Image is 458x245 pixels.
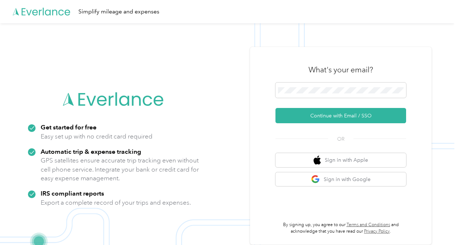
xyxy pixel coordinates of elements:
[78,7,159,16] div: Simplify mileage and expenses
[41,123,97,131] strong: Get started for free
[275,153,406,167] button: apple logoSign in with Apple
[328,135,353,143] span: OR
[364,229,390,234] a: Privacy Policy
[275,172,406,186] button: google logoSign in with Google
[314,156,321,165] img: apple logo
[275,222,406,234] p: By signing up, you agree to our and acknowledge that you have read our .
[308,65,373,75] h3: What's your email?
[347,222,390,228] a: Terms and Conditions
[41,189,104,197] strong: IRS compliant reports
[311,175,320,184] img: google logo
[275,108,406,123] button: Continue with Email / SSO
[41,132,152,141] p: Easy set up with no credit card required
[41,156,199,183] p: GPS satellites ensure accurate trip tracking even without cell phone service. Integrate your bank...
[41,198,191,207] p: Export a complete record of your trips and expenses.
[41,148,141,155] strong: Automatic trip & expense tracking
